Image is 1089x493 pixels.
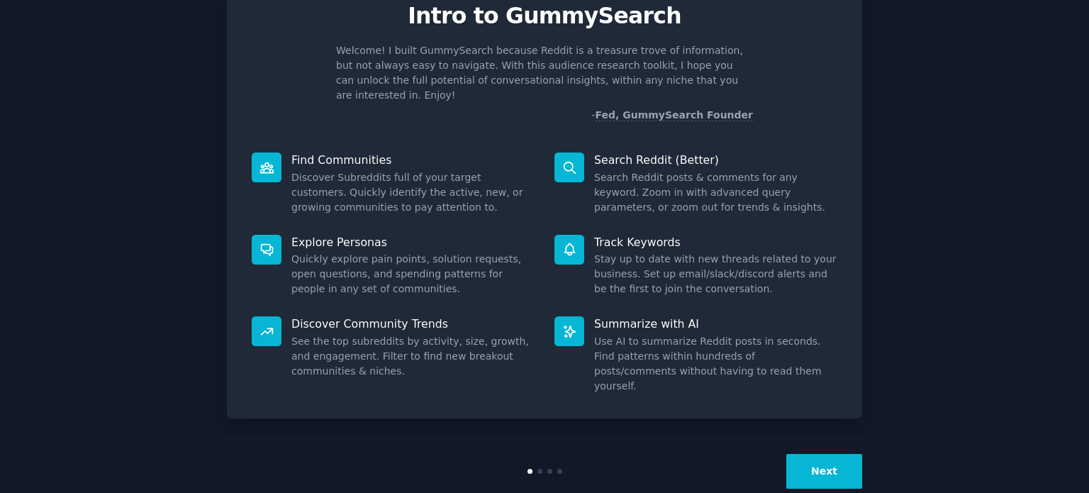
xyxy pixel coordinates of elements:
p: Discover Community Trends [291,316,535,331]
dd: Use AI to summarize Reddit posts in seconds. Find patterns within hundreds of posts/comments with... [594,334,837,394]
dd: Search Reddit posts & comments for any keyword. Zoom in with advanced query parameters, or zoom o... [594,170,837,215]
button: Next [786,454,862,489]
p: Find Communities [291,153,535,167]
p: Summarize with AI [594,316,837,331]
a: Fed, GummySearch Founder [595,109,753,121]
dd: Discover Subreddits full of your target customers. Quickly identify the active, new, or growing c... [291,170,535,215]
p: Explore Personas [291,235,535,250]
div: - [591,108,753,123]
p: Track Keywords [594,235,837,250]
dd: Stay up to date with new threads related to your business. Set up email/slack/discord alerts and ... [594,252,837,297]
dd: See the top subreddits by activity, size, growth, and engagement. Filter to find new breakout com... [291,334,535,379]
p: Search Reddit (Better) [594,153,837,167]
p: Welcome! I built GummySearch because Reddit is a treasure trove of information, but not always ea... [336,43,753,103]
dd: Quickly explore pain points, solution requests, open questions, and spending patterns for people ... [291,252,535,297]
p: Intro to GummySearch [242,4,847,28]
